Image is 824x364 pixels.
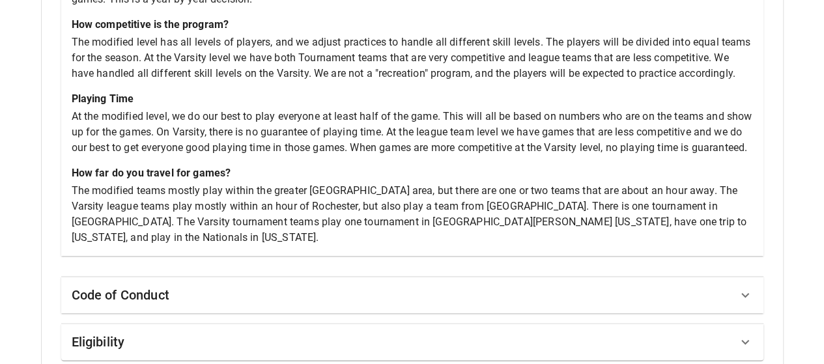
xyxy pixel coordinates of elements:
[72,285,169,305] h6: Code of Conduct
[72,183,753,245] p: The modified teams mostly play within the greater [GEOGRAPHIC_DATA] area, but there are one or tw...
[72,331,125,352] h6: Eligibility
[61,324,763,360] div: Eligibility
[72,17,753,33] p: How competitive is the program?
[72,35,753,81] p: The modified level has all levels of players, and we adjust practices to handle all different ski...
[72,165,753,181] p: How far do you travel for games?
[72,109,753,156] p: At the modified level, we do our best to play everyone at least half of the game. This will all b...
[61,277,763,313] div: Code of Conduct
[72,91,753,107] p: Playing Time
